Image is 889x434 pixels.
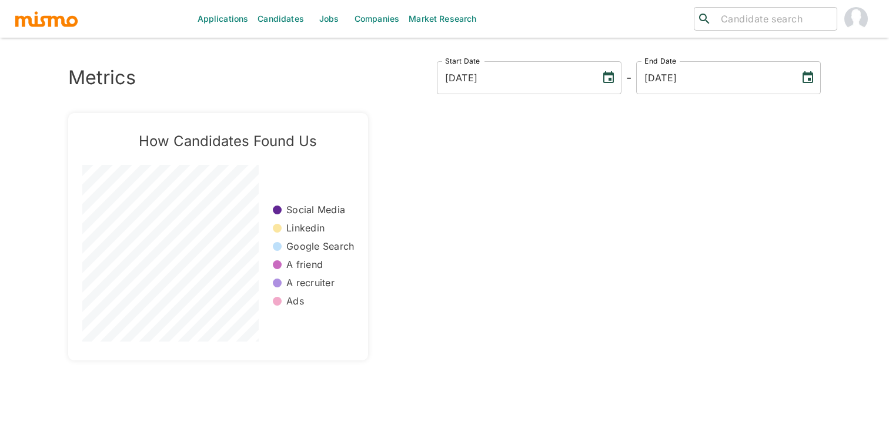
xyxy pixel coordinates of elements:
button: Choose date, selected date is Sep 23, 2022 [597,66,620,90]
label: Start Date [445,56,480,66]
p: A friend [286,258,323,271]
p: Linkedin [286,221,325,235]
input: Candidate search [716,11,832,27]
label: End Date [644,56,676,66]
img: logo [14,10,79,28]
input: MM/DD/YYYY [437,61,592,94]
input: MM/DD/YYYY [636,61,791,94]
p: Google Search [286,240,354,253]
h3: Metrics [68,67,136,89]
h6: - [626,68,631,87]
h5: How Candidates Found Us [101,132,354,151]
img: Gabriel Hernandez [844,7,868,31]
p: Social Media [286,203,345,217]
p: A recruiter [286,276,335,290]
p: Ads [286,294,304,308]
button: Choose date, selected date is Sep 23, 2025 [796,66,820,90]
